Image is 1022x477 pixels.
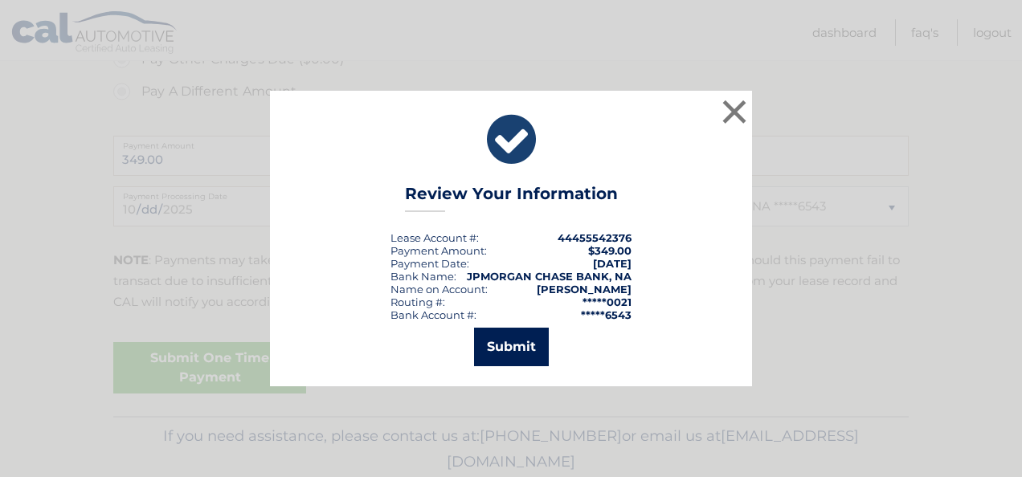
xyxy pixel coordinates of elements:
[474,328,549,366] button: Submit
[390,308,476,321] div: Bank Account #:
[537,283,632,296] strong: [PERSON_NAME]
[558,231,632,244] strong: 44455542376
[390,257,469,270] div: :
[390,257,467,270] span: Payment Date
[593,257,632,270] span: [DATE]
[390,283,488,296] div: Name on Account:
[588,244,632,257] span: $349.00
[405,184,618,212] h3: Review Your Information
[467,270,632,283] strong: JPMORGAN CHASE BANK, NA
[390,244,487,257] div: Payment Amount:
[390,270,456,283] div: Bank Name:
[390,296,445,308] div: Routing #:
[718,96,750,128] button: ×
[390,231,479,244] div: Lease Account #:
